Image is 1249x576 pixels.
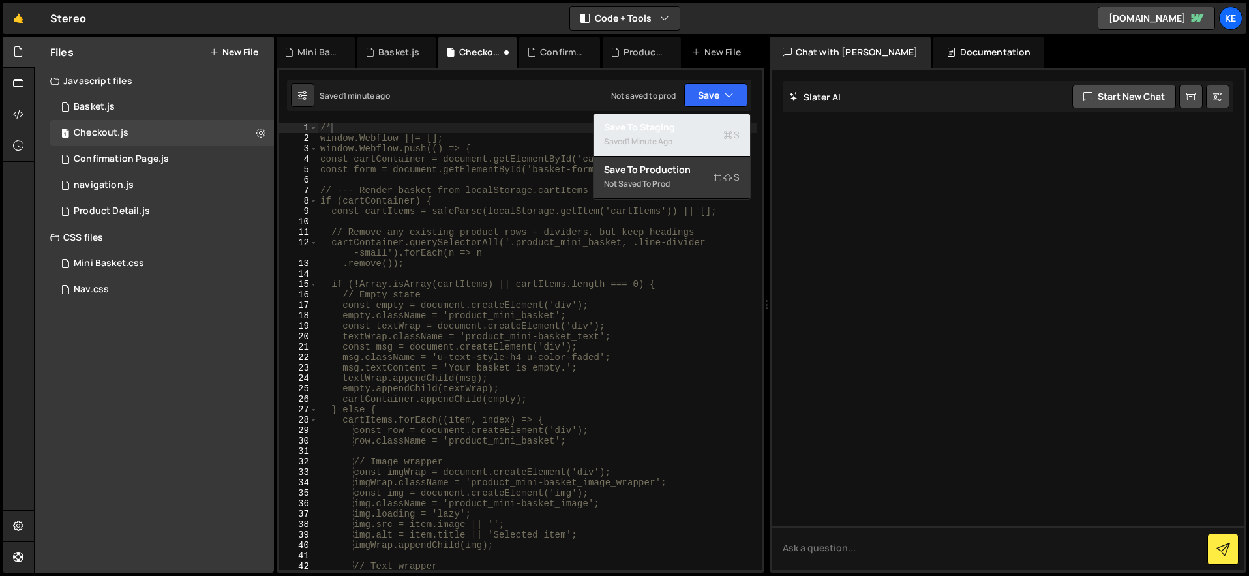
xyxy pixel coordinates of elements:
h2: Slater AI [789,91,841,103]
div: Basket.js [378,46,419,59]
div: Saved [320,90,390,101]
a: [DOMAIN_NAME] [1098,7,1215,30]
button: Save to StagingS Saved1 minute ago [594,114,750,157]
div: 8215/44673.js [50,198,274,224]
div: 4 [279,154,318,164]
div: Confirmation Page.js [540,46,584,59]
div: Checkout.js [459,46,501,59]
div: 32 [279,457,318,467]
div: 29 [279,425,318,436]
button: Start new chat [1072,85,1176,108]
div: 28 [279,415,318,425]
div: Product Detail.js [624,46,665,59]
div: 8215/46113.js [50,172,274,198]
h2: Files [50,45,74,59]
div: 9 [279,206,318,217]
div: Javascript files [35,68,274,94]
div: 30 [279,436,318,446]
div: Checkout.js [74,127,128,139]
div: 7 [279,185,318,196]
div: 18 [279,311,318,321]
div: New File [691,46,746,59]
a: 🤙 [3,3,35,34]
div: 42 [279,561,318,571]
button: Save to ProductionS Not saved to prod [594,157,750,199]
div: 5 [279,164,318,175]
div: 1 minute ago [627,136,672,147]
div: Mini Basket.css [74,258,144,269]
div: 8215/46114.css [50,277,278,303]
div: 21 [279,342,318,352]
div: 40 [279,540,318,551]
div: 2 [279,133,318,144]
div: 11 [279,227,318,237]
div: CSS files [35,224,274,250]
div: Mini Basket.css [297,46,339,59]
div: 31 [279,446,318,457]
div: Save to Staging [604,121,740,134]
div: 24 [279,373,318,384]
div: 35 [279,488,318,498]
div: 26 [279,394,318,404]
div: Confirmation Page.js [74,153,169,165]
div: Documentation [933,37,1044,68]
a: Ke [1219,7,1242,30]
div: Chat with [PERSON_NAME] [770,37,931,68]
div: 17 [279,300,318,311]
span: S [723,129,740,142]
div: 22 [279,352,318,363]
div: Product Detail.js [74,205,150,217]
div: 3 [279,144,318,154]
div: 33 [279,467,318,477]
div: Save to Production [604,163,740,176]
div: 25 [279,384,318,394]
div: 1 minute ago [343,90,390,101]
div: 37 [279,509,318,519]
div: 14 [279,269,318,279]
div: Saved [604,134,740,149]
div: 34 [279,477,318,488]
div: Not saved to prod [611,90,676,101]
div: 12 [279,237,318,258]
div: 23 [279,363,318,373]
div: 19 [279,321,318,331]
div: 1 [279,123,318,133]
div: 10 [279,217,318,227]
button: New File [209,47,258,57]
div: 8 [279,196,318,206]
div: Stereo [50,10,86,26]
div: 8215/46286.css [50,250,274,277]
div: 8215/45082.js [50,146,274,172]
span: S [713,171,740,184]
div: 20 [279,331,318,342]
div: Basket.js [74,101,115,113]
button: Code + Tools [570,7,680,30]
div: navigation.js [74,179,134,191]
div: 16 [279,290,318,300]
button: Save [684,83,747,107]
div: 8215/44731.js [50,120,274,146]
div: Nav.css [74,284,109,296]
div: 6 [279,175,318,185]
div: 36 [279,498,318,509]
div: 13 [279,258,318,269]
div: 39 [279,530,318,540]
div: 27 [279,404,318,415]
div: 41 [279,551,318,561]
div: 38 [279,519,318,530]
div: 8215/44666.js [50,94,274,120]
div: Not saved to prod [604,176,740,192]
div: 15 [279,279,318,290]
span: 1 [61,129,69,140]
